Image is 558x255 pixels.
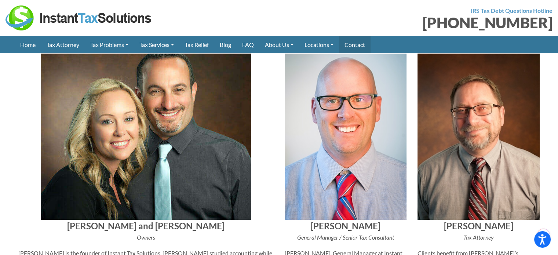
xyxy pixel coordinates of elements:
i: General Manager / Senior Tax Consultant [297,234,394,241]
a: FAQ [237,36,259,53]
a: Tax Relief [179,36,214,53]
a: Blog [214,36,237,53]
h4: [PERSON_NAME] [285,220,407,232]
a: About Us [259,36,299,53]
a: Instant Tax Solutions Logo [6,14,152,21]
i: Owners [137,234,155,241]
a: Locations [299,36,339,53]
img: John Nelson [285,36,407,220]
a: Contact [339,36,371,53]
h4: [PERSON_NAME] [417,220,540,232]
img: Steve Sherer [417,36,540,220]
strong: IRS Tax Debt Questions Hotline [471,7,552,14]
a: Tax Problems [85,36,134,53]
a: Tax Attorney [41,36,85,53]
h4: [PERSON_NAME] and [PERSON_NAME] [18,220,274,232]
div: [PHONE_NUMBER] [285,15,553,30]
img: Ian and Rebekah Woodman [41,36,251,220]
i: Tax Attorney [463,234,494,241]
a: Home [15,36,41,53]
a: Tax Services [134,36,179,53]
img: Instant Tax Solutions Logo [6,6,152,30]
